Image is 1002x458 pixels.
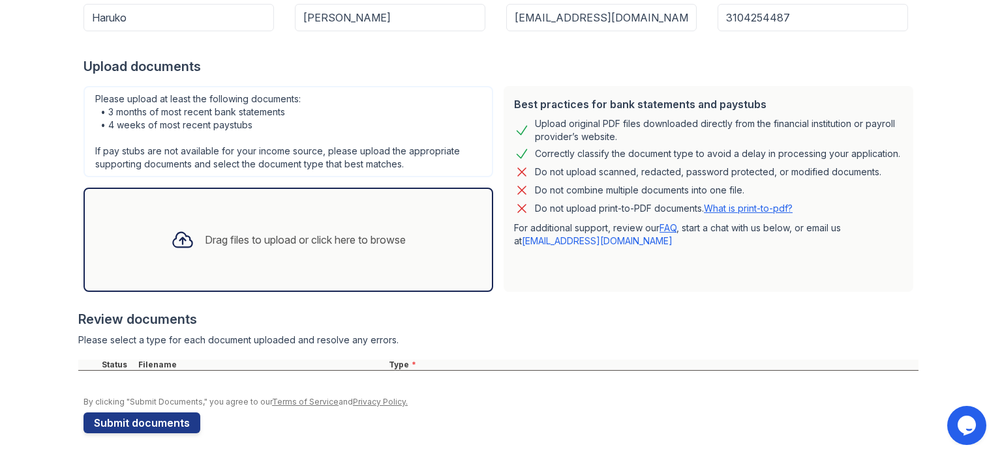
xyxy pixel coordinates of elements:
a: Terms of Service [272,397,339,407]
div: Upload original PDF files downloaded directly from the financial institution or payroll provider’... [535,117,903,143]
div: Correctly classify the document type to avoid a delay in processing your application. [535,146,900,162]
iframe: chat widget [947,406,989,445]
button: Submit documents [83,412,200,433]
p: Do not upload print-to-PDF documents. [535,202,793,215]
div: Please select a type for each document uploaded and resolve any errors. [78,334,918,347]
div: Do not upload scanned, redacted, password protected, or modified documents. [535,164,881,180]
a: FAQ [660,222,676,233]
div: Type [386,360,918,370]
div: By clicking "Submit Documents," you agree to our and [83,397,918,407]
a: Privacy Policy. [353,397,408,407]
div: Please upload at least the following documents: • 3 months of most recent bank statements • 4 wee... [83,86,493,177]
div: Review documents [78,310,918,328]
div: Status [99,360,136,370]
p: For additional support, review our , start a chat with us below, or email us at [514,222,903,248]
a: [EMAIL_ADDRESS][DOMAIN_NAME] [522,235,673,246]
div: Best practices for bank statements and paystubs [514,96,903,112]
div: Do not combine multiple documents into one file. [535,182,744,198]
div: Upload documents [83,57,918,76]
div: Drag files to upload or click here to browse [205,232,406,248]
a: What is print-to-pdf? [704,203,793,214]
div: Filename [136,360,386,370]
